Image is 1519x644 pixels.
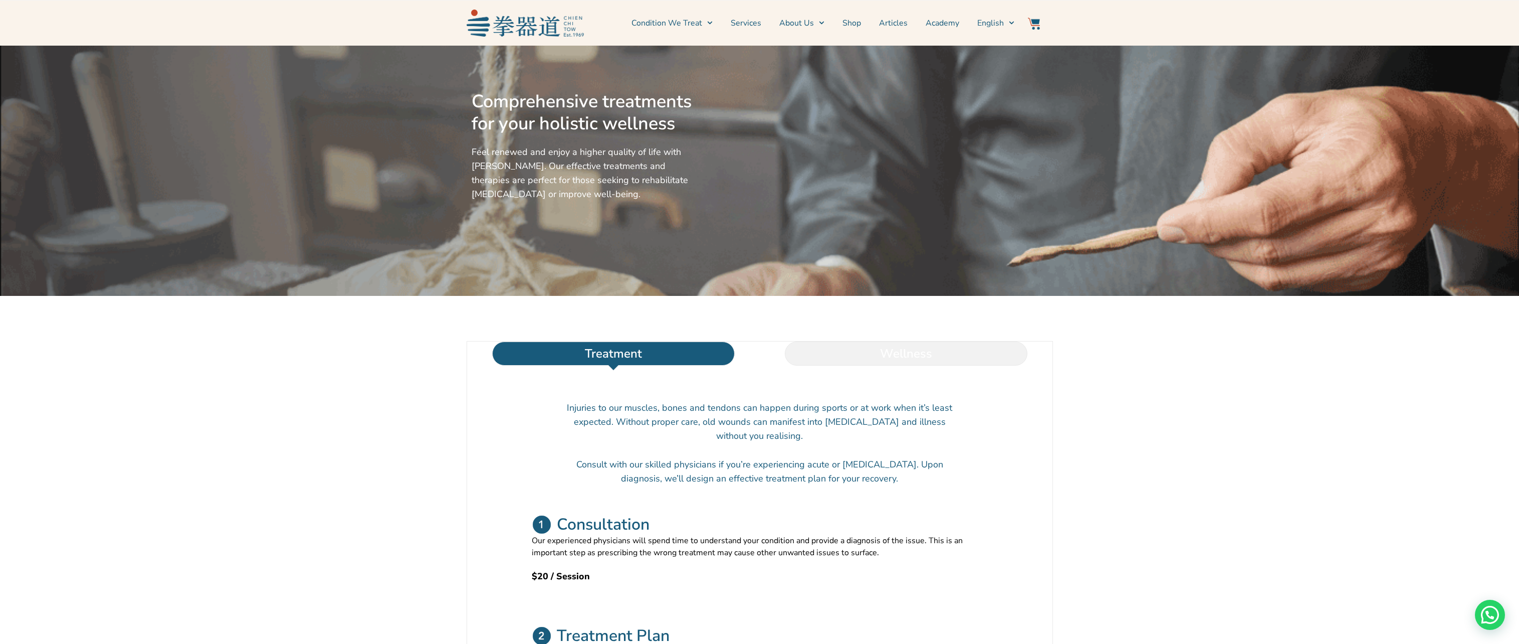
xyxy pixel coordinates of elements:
a: Articles [879,11,908,36]
a: English [977,11,1014,36]
h2: Consultation [557,515,649,535]
p: Feel renewed and enjoy a higher quality of life with [PERSON_NAME]. Our effective treatments and ... [472,145,696,201]
p: Our experienced physicians will spend time to understand your condition and provide a diagnosis o... [532,535,988,559]
span: English [977,17,1004,29]
a: Shop [842,11,861,36]
a: Academy [926,11,959,36]
a: Condition We Treat [631,11,713,36]
p: Injuries to our muscles, bones and tendons can happen during sports or at work when it’s least ex... [567,401,953,443]
img: Website Icon-03 [1028,18,1040,30]
p: Consult with our skilled physicians if you’re experiencing acute or [MEDICAL_DATA]. Upon diagnosi... [567,457,953,486]
a: Services [731,11,761,36]
h2: $20 / Session [532,569,988,583]
h2: Comprehensive treatments for your holistic wellness [472,91,696,135]
nav: Menu [589,11,1015,36]
a: About Us [779,11,824,36]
